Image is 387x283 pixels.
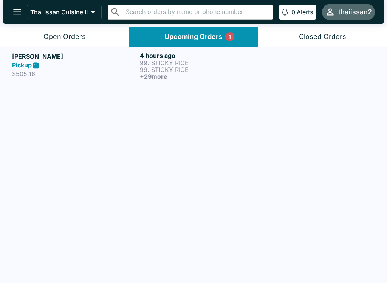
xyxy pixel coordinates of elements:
div: thaiissan2 [338,8,372,17]
h6: + 29 more [140,73,265,80]
button: thaiissan2 [322,4,375,20]
button: open drawer [8,2,27,22]
p: Thai Issan Cuisine II [30,8,88,16]
h5: [PERSON_NAME] [12,52,137,61]
p: 99. STICKY RICE [140,59,265,66]
button: Thai Issan Cuisine II [27,5,102,19]
div: Open Orders [43,33,86,41]
div: Upcoming Orders [164,33,222,41]
input: Search orders by name or phone number [124,7,270,17]
h6: 4 hours ago [140,52,265,59]
div: Closed Orders [299,33,346,41]
strong: Pickup [12,61,32,69]
p: Alerts [297,8,313,16]
p: $505.16 [12,70,137,78]
p: 1 [229,33,231,40]
p: 99. STICKY RICE [140,66,265,73]
p: 0 [291,8,295,16]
